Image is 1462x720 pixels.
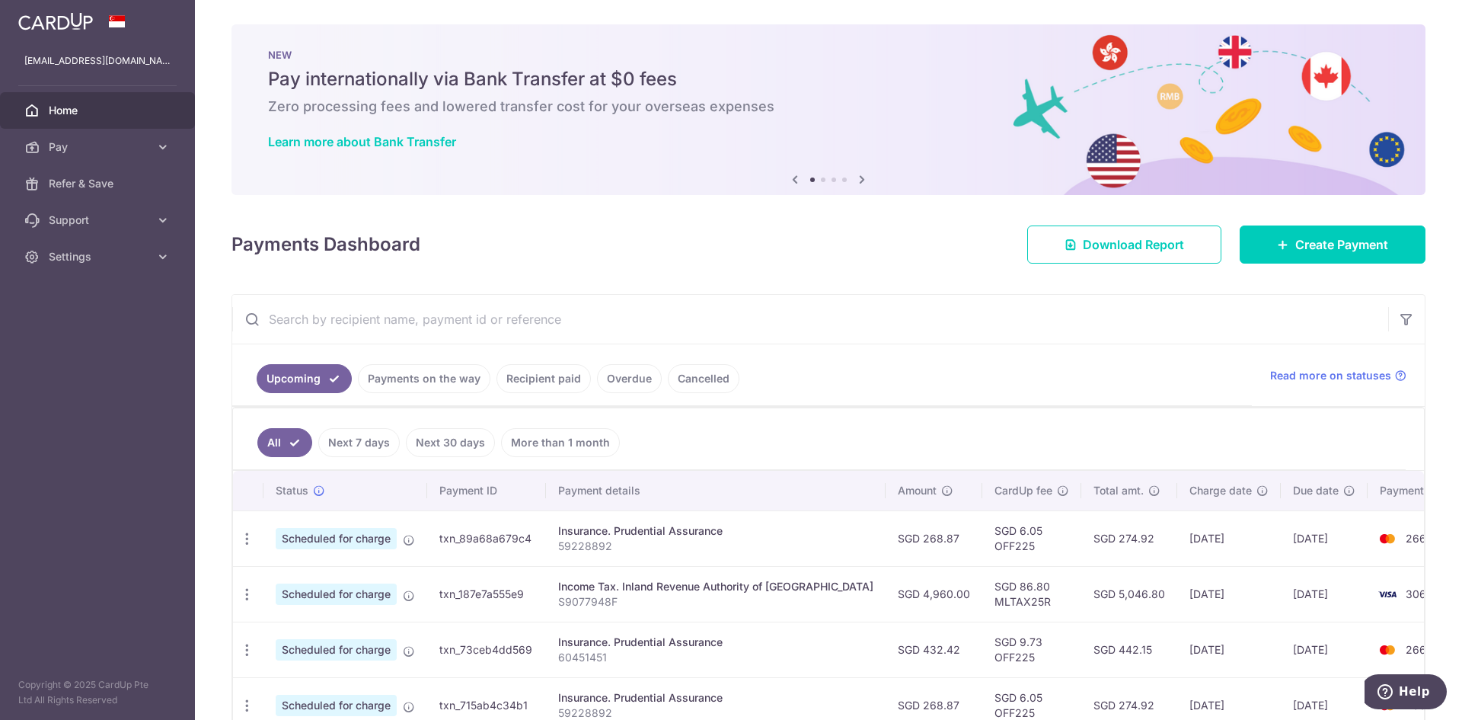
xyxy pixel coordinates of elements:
[268,49,1389,61] p: NEW
[257,428,312,457] a: All
[496,364,591,393] a: Recipient paid
[994,483,1052,498] span: CardUp fee
[276,528,397,549] span: Scheduled for charge
[558,650,873,665] p: 60451451
[1406,643,1433,656] span: 2662
[49,103,149,118] span: Home
[558,594,873,610] p: S9077948F
[1281,622,1368,677] td: [DATE]
[1281,566,1368,622] td: [DATE]
[1281,510,1368,566] td: [DATE]
[1083,235,1184,254] span: Download Report
[886,510,982,566] td: SGD 268.87
[18,12,93,30] img: CardUp
[982,622,1081,677] td: SGD 9.73 OFF225
[427,510,546,566] td: txn_89a68a679c4
[358,364,490,393] a: Payments on the way
[1081,510,1177,566] td: SGD 274.92
[427,471,546,510] th: Payment ID
[427,622,546,677] td: txn_73ceb4dd569
[558,690,873,706] div: Insurance. Prudential Assurance
[232,295,1388,344] input: Search by recipient name, payment id or reference
[49,139,149,155] span: Pay
[406,428,495,457] a: Next 30 days
[276,639,397,661] span: Scheduled for charge
[231,231,420,258] h4: Payments Dashboard
[318,428,400,457] a: Next 7 days
[1177,622,1281,677] td: [DATE]
[982,510,1081,566] td: SGD 6.05 OFF225
[276,483,308,498] span: Status
[49,249,149,264] span: Settings
[1081,566,1177,622] td: SGD 5,046.80
[1027,226,1221,264] a: Download Report
[898,483,937,498] span: Amount
[1372,530,1403,548] img: Bank Card
[257,364,352,393] a: Upcoming
[1293,483,1339,498] span: Due date
[231,24,1425,195] img: Bank transfer banner
[668,364,739,393] a: Cancelled
[558,539,873,554] p: 59228892
[1081,622,1177,677] td: SGD 442.15
[886,566,982,622] td: SGD 4,960.00
[597,364,662,393] a: Overdue
[268,98,1389,116] h6: Zero processing fees and lowered transfer cost for your overseas expenses
[1270,368,1406,383] a: Read more on statuses
[1372,585,1403,603] img: Bank Card
[501,428,620,457] a: More than 1 month
[546,471,886,510] th: Payment details
[1295,235,1388,254] span: Create Payment
[268,67,1389,91] h5: Pay internationally via Bank Transfer at $0 fees
[1365,674,1447,712] iframe: Opens a widget where you can find more information
[558,523,873,539] div: Insurance. Prudential Assurance
[427,566,546,622] td: txn_187e7a555e9
[1189,483,1252,498] span: Charge date
[558,635,873,650] div: Insurance. Prudential Assurance
[982,566,1081,622] td: SGD 86.80 MLTAX25R
[1093,483,1144,498] span: Total amt.
[886,622,982,677] td: SGD 432.42
[1372,641,1403,659] img: Bank Card
[49,213,149,228] span: Support
[1406,532,1433,545] span: 2662
[1406,587,1433,600] span: 3060
[24,53,171,69] p: [EMAIL_ADDRESS][DOMAIN_NAME]
[1270,368,1391,383] span: Read more on statuses
[1177,510,1281,566] td: [DATE]
[276,695,397,716] span: Scheduled for charge
[276,584,397,605] span: Scheduled for charge
[268,134,456,149] a: Learn more about Bank Transfer
[1177,566,1281,622] td: [DATE]
[558,579,873,594] div: Income Tax. Inland Revenue Authority of [GEOGRAPHIC_DATA]
[49,176,149,191] span: Refer & Save
[1240,226,1425,264] a: Create Payment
